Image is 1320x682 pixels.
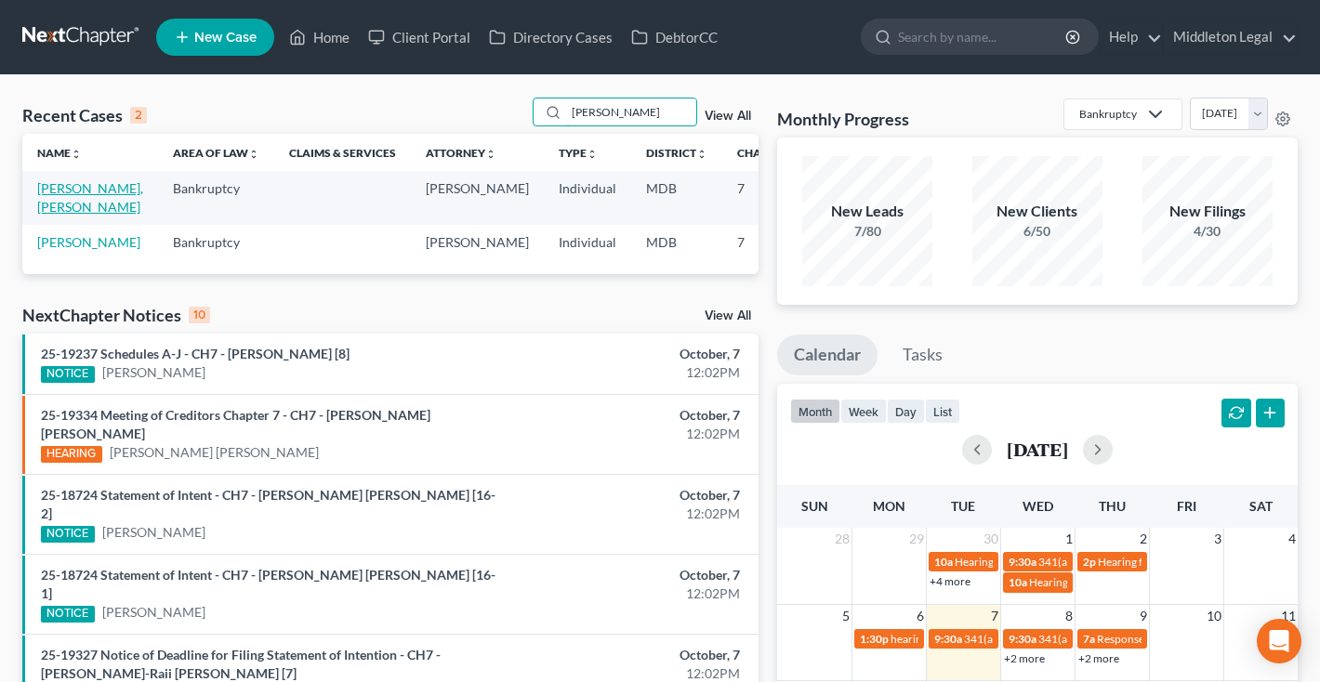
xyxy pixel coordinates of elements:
[925,399,960,424] button: list
[1249,498,1273,514] span: Sat
[802,201,932,222] div: New Leads
[1097,632,1208,646] span: Response to MFR DUE
[840,605,851,627] span: 5
[989,605,1000,627] span: 7
[972,201,1102,222] div: New Clients
[520,486,740,505] div: October, 7
[71,149,82,160] i: unfold_more
[37,146,82,160] a: Nameunfold_more
[840,399,887,424] button: week
[1279,605,1298,627] span: 11
[873,498,905,514] span: Mon
[1177,498,1196,514] span: Fri
[1063,605,1075,627] span: 8
[158,225,274,259] td: Bankruptcy
[480,20,622,54] a: Directory Cases
[833,528,851,550] span: 28
[777,334,878,375] a: Calendar
[102,523,205,542] a: [PERSON_NAME]
[37,234,140,250] a: [PERSON_NAME]
[1142,222,1273,241] div: 4/30
[646,146,707,160] a: Districtunfold_more
[1007,439,1068,459] h2: [DATE]
[1023,498,1053,514] span: Wed
[520,425,740,443] div: 12:02PM
[189,307,210,323] div: 10
[631,171,722,224] td: MDB
[1009,575,1027,589] span: 10a
[280,20,359,54] a: Home
[102,363,205,382] a: [PERSON_NAME]
[359,20,480,54] a: Client Portal
[411,171,544,224] td: [PERSON_NAME]
[274,134,411,171] th: Claims & Services
[37,180,143,215] a: [PERSON_NAME], [PERSON_NAME]
[1063,528,1075,550] span: 1
[1079,106,1137,122] div: Bankruptcy
[102,603,205,622] a: [PERSON_NAME]
[41,446,102,463] div: HEARING
[951,498,975,514] span: Tue
[1038,555,1218,569] span: 341(a) meeting for [PERSON_NAME]
[777,108,909,130] h3: Monthly Progress
[934,555,953,569] span: 10a
[41,567,495,601] a: 25-18724 Statement of Intent - CH7 - [PERSON_NAME] [PERSON_NAME] [16-1]
[130,107,147,124] div: 2
[411,225,544,259] td: [PERSON_NAME]
[737,146,800,160] a: Chapterunfold_more
[891,632,1034,646] span: hearing for [PERSON_NAME]
[544,225,631,259] td: Individual
[544,171,631,224] td: Individual
[622,20,727,54] a: DebtorCC
[1205,605,1223,627] span: 10
[41,366,95,383] div: NOTICE
[1083,632,1095,646] span: 7a
[110,443,319,462] a: [PERSON_NAME] [PERSON_NAME]
[722,171,815,224] td: 7
[520,406,740,425] div: October, 7
[485,149,496,160] i: unfold_more
[886,334,959,375] a: Tasks
[158,171,274,224] td: Bankruptcy
[426,146,496,160] a: Attorneyunfold_more
[520,363,740,382] div: 12:02PM
[1142,201,1273,222] div: New Filings
[955,555,1100,569] span: Hearing for [PERSON_NAME]
[559,146,598,160] a: Typeunfold_more
[1009,632,1036,646] span: 9:30a
[194,31,257,45] span: New Case
[972,222,1102,241] div: 6/50
[1083,555,1096,569] span: 2p
[587,149,598,160] i: unfold_more
[1029,575,1174,589] span: Hearing for [PERSON_NAME]
[1098,555,1243,569] span: Hearing for [PERSON_NAME]
[520,646,740,664] div: October, 7
[1212,528,1223,550] span: 3
[860,632,889,646] span: 1:30p
[898,20,1068,54] input: Search by name...
[1009,555,1036,569] span: 9:30a
[173,146,259,160] a: Area of Lawunfold_more
[41,346,350,361] a: 25-19237 Schedules A-J - CH7 - [PERSON_NAME] [8]
[22,104,147,126] div: Recent Cases
[631,225,722,259] td: MDB
[705,110,751,123] a: View All
[520,584,740,603] div: 12:02PM
[1004,651,1045,665] a: +2 more
[41,407,430,441] a: 25-19334 Meeting of Creditors Chapter 7 - CH7 - [PERSON_NAME] [PERSON_NAME]
[520,505,740,523] div: 12:02PM
[566,98,696,125] input: Search by name...
[907,528,926,550] span: 29
[722,225,815,259] td: 7
[982,528,1000,550] span: 30
[1038,632,1218,646] span: 341(a) meeting for [PERSON_NAME]
[930,574,970,588] a: +4 more
[705,309,751,322] a: View All
[1257,619,1301,663] div: Open Intercom Messenger
[1287,528,1298,550] span: 4
[790,399,840,424] button: month
[41,647,441,681] a: 25-19327 Notice of Deadline for Filing Statement of Intention - CH7 - [PERSON_NAME]-Raii [PERSON_...
[248,149,259,160] i: unfold_more
[1164,20,1297,54] a: Middleton Legal
[22,304,210,326] div: NextChapter Notices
